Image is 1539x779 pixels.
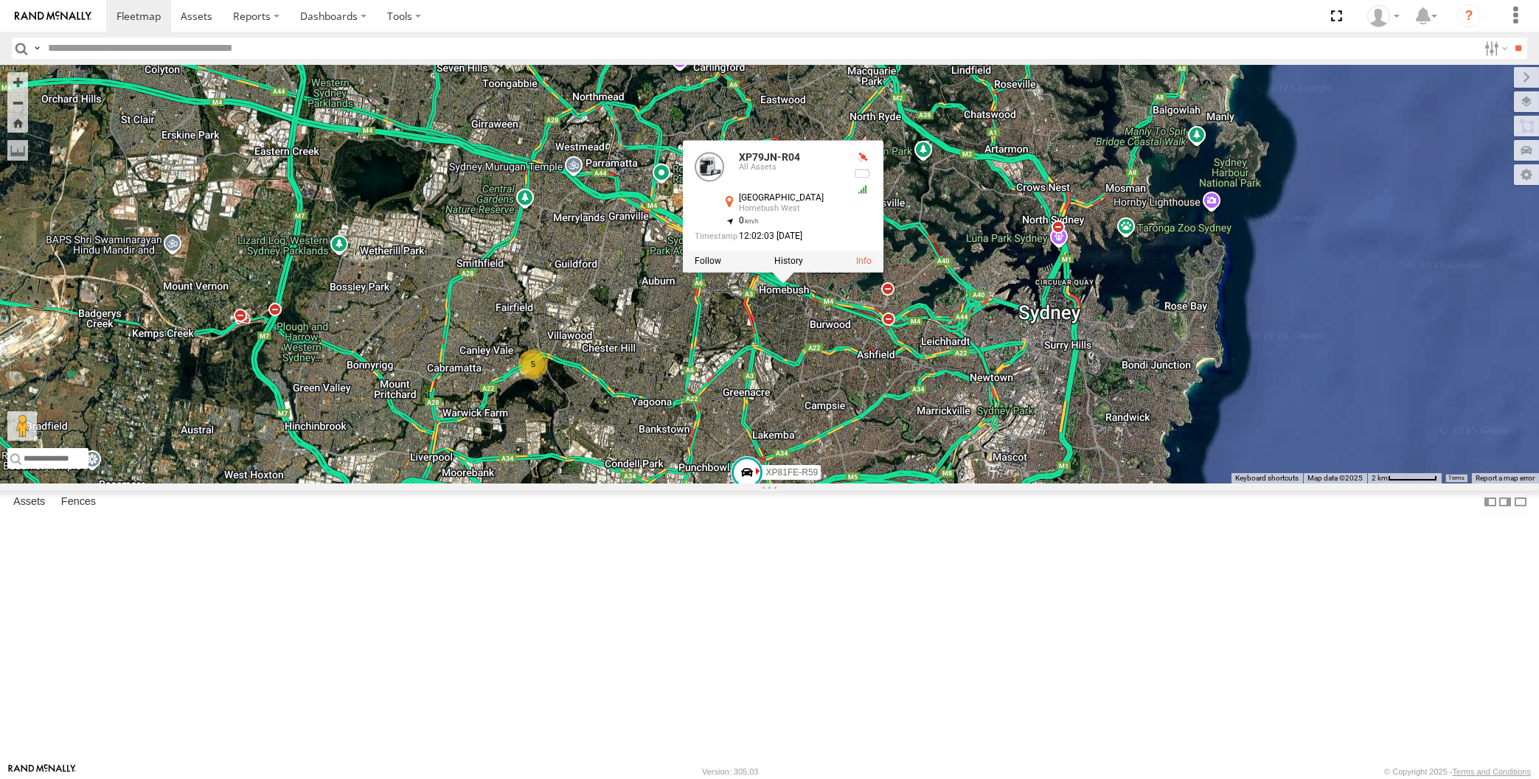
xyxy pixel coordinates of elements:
label: Dock Summary Table to the Left [1483,491,1498,512]
label: Fences [54,492,103,512]
span: Map data ©2025 [1307,474,1363,482]
label: Dock Summary Table to the Right [1498,491,1512,512]
div: Homebush West [738,205,841,214]
span: XP81FE-R59 [765,467,818,478]
label: Map Settings [1514,164,1539,185]
i: ? [1457,4,1481,28]
a: View Asset Details [855,256,871,267]
label: Hide Summary Table [1513,491,1528,512]
div: GSM Signal = 5 [853,184,871,196]
label: Search Filter Options [1479,38,1510,59]
label: Search Query [31,38,43,59]
label: Measure [7,140,28,161]
div: © Copyright 2025 - [1384,767,1531,776]
a: Report a map error [1476,474,1535,482]
span: 0 [738,216,758,226]
button: Map Scale: 2 km per 63 pixels [1367,473,1442,483]
label: Realtime tracking of Asset [694,256,720,267]
span: 2 km [1372,474,1388,482]
a: Terms and Conditions [1453,767,1531,776]
div: Quang MAC [1362,5,1405,27]
label: View Asset History [774,256,802,267]
label: Assets [6,492,52,512]
button: Drag Pegman onto the map to open Street View [7,411,37,441]
a: Terms [1449,475,1465,481]
div: 5 [518,349,548,379]
button: Zoom out [7,92,28,113]
div: [GEOGRAPHIC_DATA] [738,193,841,203]
div: Date/time of location update [694,232,841,242]
a: Visit our Website [8,764,76,779]
div: All Assets [738,164,841,172]
img: rand-logo.svg [15,11,91,21]
a: View Asset Details [694,152,723,181]
div: No battery health information received from this device. [853,168,871,180]
a: XP79JN-R04 [738,151,799,163]
div: Version: 305.03 [702,767,758,776]
button: Zoom Home [7,113,28,133]
div: No GPS Fix [853,152,871,164]
button: Zoom in [7,72,28,92]
button: Keyboard shortcuts [1235,473,1299,483]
